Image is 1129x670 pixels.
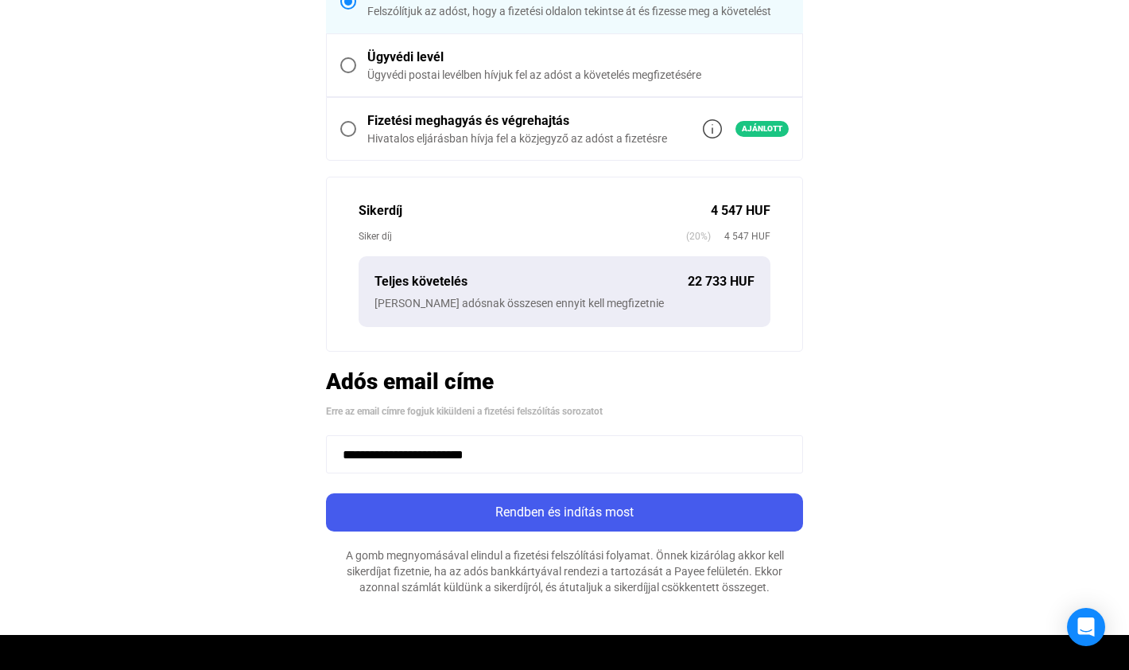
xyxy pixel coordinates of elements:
div: [PERSON_NAME] adósnak összesen ennyit kell megfizetnie [374,295,755,311]
div: Open Intercom Messenger [1067,608,1105,646]
h2: Adós email címe [326,368,803,395]
div: Teljes követelés [374,272,688,291]
div: Siker díj [359,228,686,244]
div: 22 733 HUF [688,272,755,291]
div: 4 547 HUF [711,201,770,220]
button: Rendben és indítás most [326,493,803,532]
div: Felszólítjuk az adóst, hogy a fizetési oldalon tekintse át és fizesse meg a követelést [367,3,789,19]
div: Erre az email címre fogjuk kiküldeni a fizetési felszólítás sorozatot [326,403,803,419]
div: Ügyvédi levél [367,48,789,67]
div: Rendben és indítás most [331,503,798,522]
div: A gomb megnyomásával elindul a fizetési felszólítási folyamat. Önnek kizárólag akkor kell sikerdí... [326,547,803,595]
div: Sikerdíj [359,201,711,220]
span: 4 547 HUF [711,228,770,244]
img: info-grey-outline [703,119,722,138]
div: Ügyvédi postai levélben hívjuk fel az adóst a követelés megfizetésére [367,67,789,83]
div: Hivatalos eljárásban hívja fel a közjegyző az adóst a fizetésre [367,130,667,146]
div: Fizetési meghagyás és végrehajtás [367,111,667,130]
span: Ajánlott [735,121,789,137]
a: info-grey-outlineAjánlott [703,119,789,138]
span: (20%) [686,228,711,244]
